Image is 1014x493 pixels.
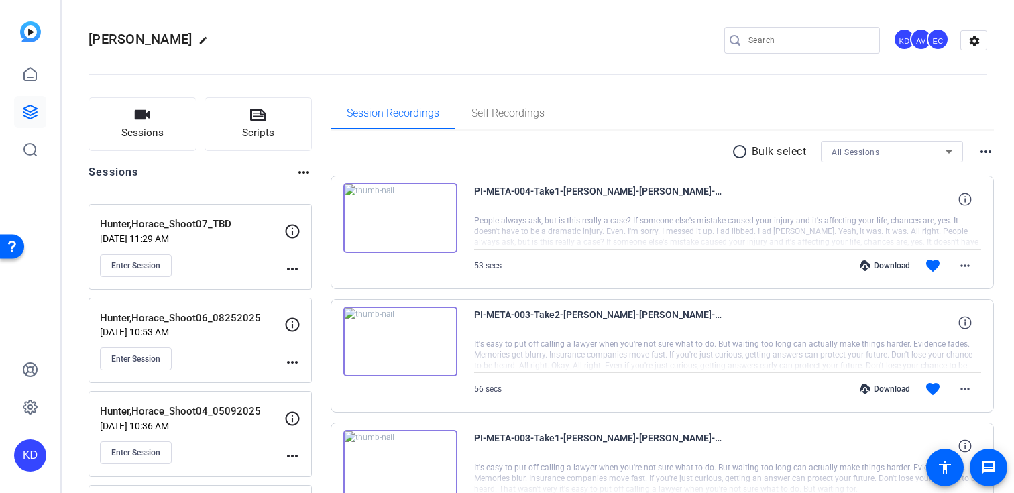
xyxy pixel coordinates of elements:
[853,384,917,394] div: Download
[474,183,722,215] span: PI-META-004-Take1-[PERSON_NAME]-[PERSON_NAME]-Shoot06-08252025-2025-08-25-11-16-14-115-0
[199,36,215,52] mat-icon: edit
[474,430,722,462] span: PI-META-003-Take1-[PERSON_NAME]-[PERSON_NAME]-Shoot06-08252025-2025-08-25-11-12-44-551-0
[893,28,917,52] ngx-avatar: Krystal Delgadillo
[100,217,284,232] p: Hunter,Horace_Shoot07_TBD
[748,32,869,48] input: Search
[910,28,932,50] div: AV
[957,258,973,274] mat-icon: more_horiz
[927,28,949,50] div: EC
[89,97,196,151] button: Sessions
[347,108,439,119] span: Session Recordings
[284,261,300,277] mat-icon: more_horiz
[14,439,46,472] div: KD
[100,233,284,244] p: [DATE] 11:29 AM
[474,307,722,339] span: PI-META-003-Take2-[PERSON_NAME]-[PERSON_NAME]-Shoot06-08252025-2025-08-25-11-14-21-651-0
[853,260,917,271] div: Download
[474,261,502,270] span: 53 secs
[910,28,934,52] ngx-avatar: Abby Veloz
[100,421,284,431] p: [DATE] 10:36 AM
[893,28,915,50] div: KD
[961,31,988,51] mat-icon: settings
[89,164,139,190] h2: Sessions
[957,381,973,397] mat-icon: more_horiz
[242,125,274,141] span: Scripts
[100,254,172,277] button: Enter Session
[752,144,807,160] p: Bulk select
[296,164,312,180] mat-icon: more_horiz
[343,307,457,376] img: thumb-nail
[474,384,502,394] span: 56 secs
[20,21,41,42] img: blue-gradient.svg
[937,459,953,476] mat-icon: accessibility
[100,347,172,370] button: Enter Session
[121,125,164,141] span: Sessions
[100,441,172,464] button: Enter Session
[732,144,752,160] mat-icon: radio_button_unchecked
[205,97,313,151] button: Scripts
[111,260,160,271] span: Enter Session
[471,108,545,119] span: Self Recordings
[111,447,160,458] span: Enter Session
[100,311,284,326] p: Hunter,Horace_Shoot06_08252025
[925,381,941,397] mat-icon: favorite
[343,183,457,253] img: thumb-nail
[284,448,300,464] mat-icon: more_horiz
[100,404,284,419] p: Hunter,Horace_Shoot04_05092025
[111,353,160,364] span: Enter Session
[978,144,994,160] mat-icon: more_horiz
[89,31,192,47] span: [PERSON_NAME]
[100,327,284,337] p: [DATE] 10:53 AM
[925,258,941,274] mat-icon: favorite
[980,459,997,476] mat-icon: message
[284,354,300,370] mat-icon: more_horiz
[927,28,950,52] ngx-avatar: Erika Centeno
[832,148,879,157] span: All Sessions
